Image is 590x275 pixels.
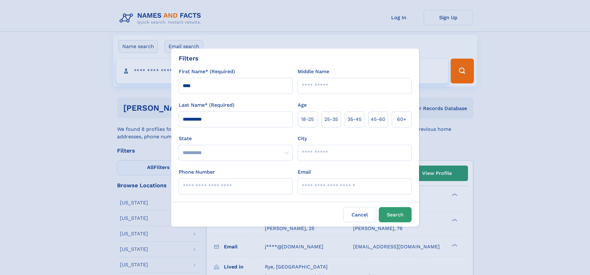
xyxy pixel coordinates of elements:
[179,168,215,176] label: Phone Number
[298,101,307,109] label: Age
[298,68,329,75] label: Middle Name
[301,116,314,123] span: 18‑25
[347,116,361,123] span: 35‑45
[371,116,385,123] span: 45‑60
[179,68,235,75] label: First Name* (Required)
[179,54,199,63] div: Filters
[179,101,234,109] label: Last Name* (Required)
[298,168,311,176] label: Email
[179,135,293,142] label: State
[298,135,307,142] label: City
[324,116,338,123] span: 25‑35
[397,116,406,123] span: 60+
[379,207,412,222] button: Search
[343,207,376,222] label: Cancel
